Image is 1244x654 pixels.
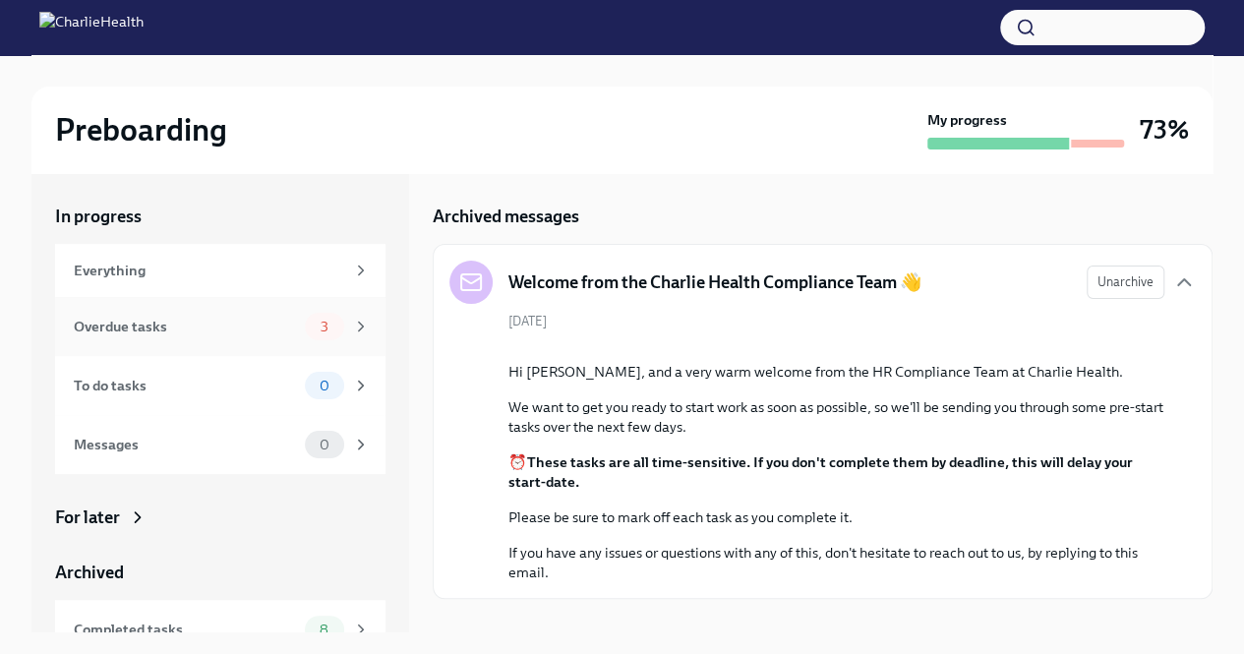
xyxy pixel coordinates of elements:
[508,543,1164,582] p: If you have any issues or questions with any of this, don't hesitate to reach out to us, by reply...
[508,452,1164,492] p: ⏰
[74,316,297,337] div: Overdue tasks
[1097,272,1154,292] span: Unarchive
[508,397,1164,437] p: We want to get you ready to start work as soon as possible, so we'll be sending you through some ...
[308,379,341,393] span: 0
[74,619,297,640] div: Completed tasks
[927,110,1007,130] strong: My progress
[55,244,385,297] a: Everything
[55,415,385,474] a: Messages0
[55,110,227,149] h2: Preboarding
[55,505,120,529] div: For later
[508,270,921,294] h5: Welcome from the Charlie Health Compliance Team 👋
[55,297,385,356] a: Overdue tasks3
[55,205,385,228] a: In progress
[308,623,340,637] span: 8
[508,312,547,330] span: [DATE]
[55,356,385,415] a: To do tasks0
[308,438,341,452] span: 0
[508,362,1164,382] p: Hi [PERSON_NAME], and a very warm welcome from the HR Compliance Team at Charlie Health.
[433,205,579,228] h5: Archived messages
[309,320,340,334] span: 3
[1140,112,1189,148] h3: 73%
[39,12,144,43] img: CharlieHealth
[74,434,297,455] div: Messages
[508,453,1133,491] strong: These tasks are all time-sensitive. If you don't complete them by deadline, this will delay your ...
[55,561,385,584] a: Archived
[74,375,297,396] div: To do tasks
[508,507,1164,527] p: Please be sure to mark off each task as you complete it.
[55,505,385,529] a: For later
[74,260,344,281] div: Everything
[1087,266,1164,299] button: Unarchive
